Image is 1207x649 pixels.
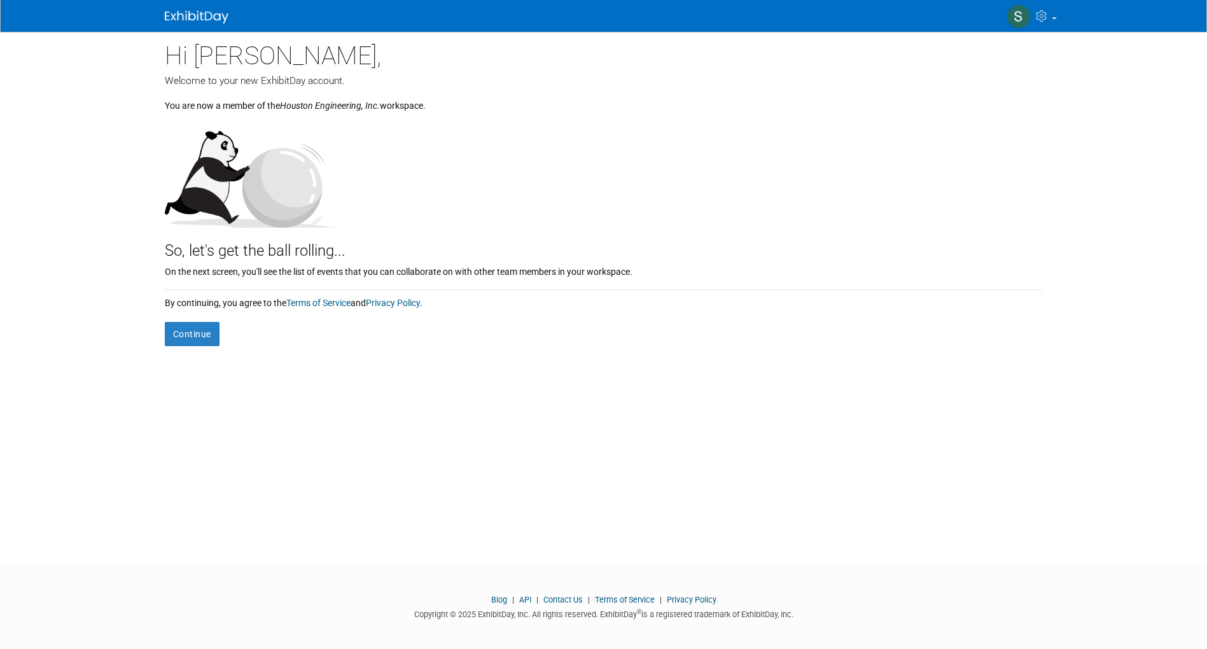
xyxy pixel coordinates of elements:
[165,88,1043,112] div: You are now a member of the workspace.
[286,298,351,308] a: Terms of Service
[1007,4,1031,29] img: Shawn Shonerd
[585,595,593,604] span: |
[657,595,665,604] span: |
[543,595,583,604] a: Contact Us
[491,595,507,604] a: Blog
[509,595,517,604] span: |
[280,101,380,111] i: Houston Engineering, Inc.
[533,595,541,604] span: |
[595,595,655,604] a: Terms of Service
[165,262,1043,278] div: On the next screen, you'll see the list of events that you can collaborate on with other team mem...
[165,74,1043,88] div: Welcome to your new ExhibitDay account.
[165,118,337,228] img: Let's get the ball rolling
[165,322,220,346] button: Continue
[165,32,1043,74] div: Hi [PERSON_NAME],
[165,228,1043,262] div: So, let's get the ball rolling...
[667,595,716,604] a: Privacy Policy
[165,11,228,24] img: ExhibitDay
[637,608,641,615] sup: ®
[165,290,1043,309] div: By continuing, you agree to the and .
[366,298,420,308] a: Privacy Policy
[519,595,531,604] a: API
